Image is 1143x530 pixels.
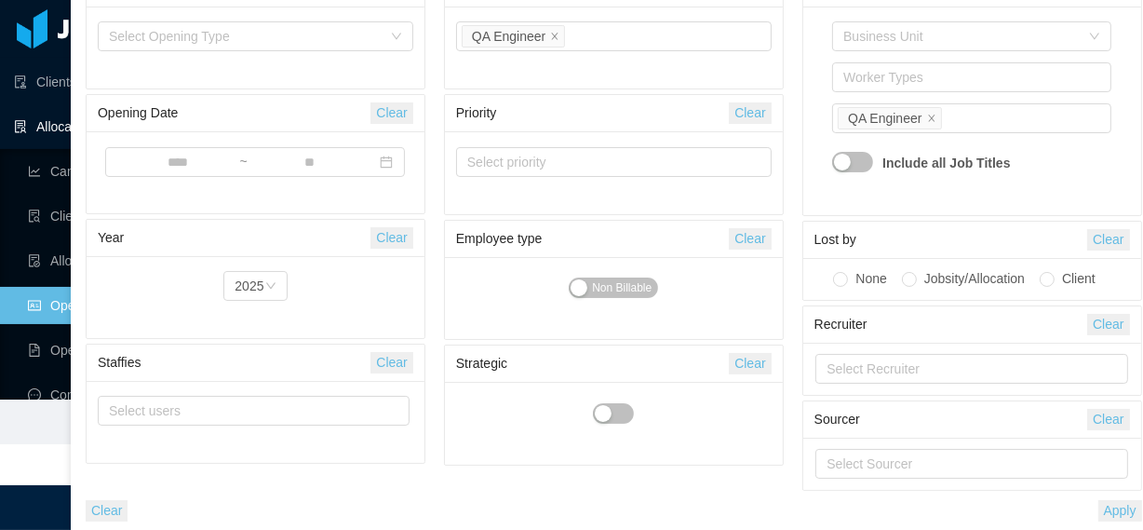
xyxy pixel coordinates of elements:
a: icon: messageComments [28,376,171,414]
div: 2025 [235,272,263,300]
div: Lost by [814,223,1087,257]
button: Clear [729,353,771,374]
a: icon: idcardOpenings Flow [28,287,171,324]
i: icon: down [391,31,402,44]
div: Sourcer [814,402,1087,437]
a: icon: file-doneAllocation Requests [28,242,171,279]
li: QA Engineer [838,107,941,129]
a: icon: auditClients [14,63,171,101]
button: Clear [370,227,412,249]
button: Clear [1087,229,1129,251]
a: icon: file-textOpenings [28,332,171,369]
div: Employee type [456,222,729,256]
div: Year [98,221,370,255]
div: Select Opening Type [109,27,382,46]
div: QA Engineer [472,26,545,47]
button: Clear [370,352,412,374]
li: QA Engineer [462,25,565,48]
span: Client [1055,271,1103,286]
div: Staffies [98,346,370,380]
div: Select users [109,401,390,420]
div: Recruiter [814,307,1087,342]
i: icon: close [927,114,936,125]
button: Apply [1098,500,1142,522]
div: Select Sourcer [827,455,1108,473]
span: Allocation [36,119,93,134]
span: None [848,271,894,286]
div: Strategic [456,347,729,381]
div: Worker Types [843,68,1092,87]
button: Clear [729,102,771,124]
i: icon: calendar [380,156,393,169]
a: icon: line-chartCandidate Pipelines [28,153,171,190]
i: icon: close [550,32,559,43]
a: icon: file-searchClient Discoveries [28,197,171,235]
i: icon: solution [14,120,27,133]
span: Non Billable [592,279,652,297]
span: Jobsity/Allocation [917,271,1032,286]
button: Clear [370,102,412,124]
div: QA Engineer [848,108,921,129]
div: Opening Date [98,96,370,130]
i: icon: down [1089,31,1100,44]
div: Business Unit [843,27,1080,46]
div: Select Recruiter [827,360,1108,378]
button: Clear [86,500,128,522]
div: Select priority [467,153,744,171]
button: Clear [1087,409,1129,430]
button: Clear [1087,314,1129,335]
button: Clear [729,228,771,250]
div: Priority [456,96,729,130]
strong: Include all Job Titles [882,144,1010,182]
